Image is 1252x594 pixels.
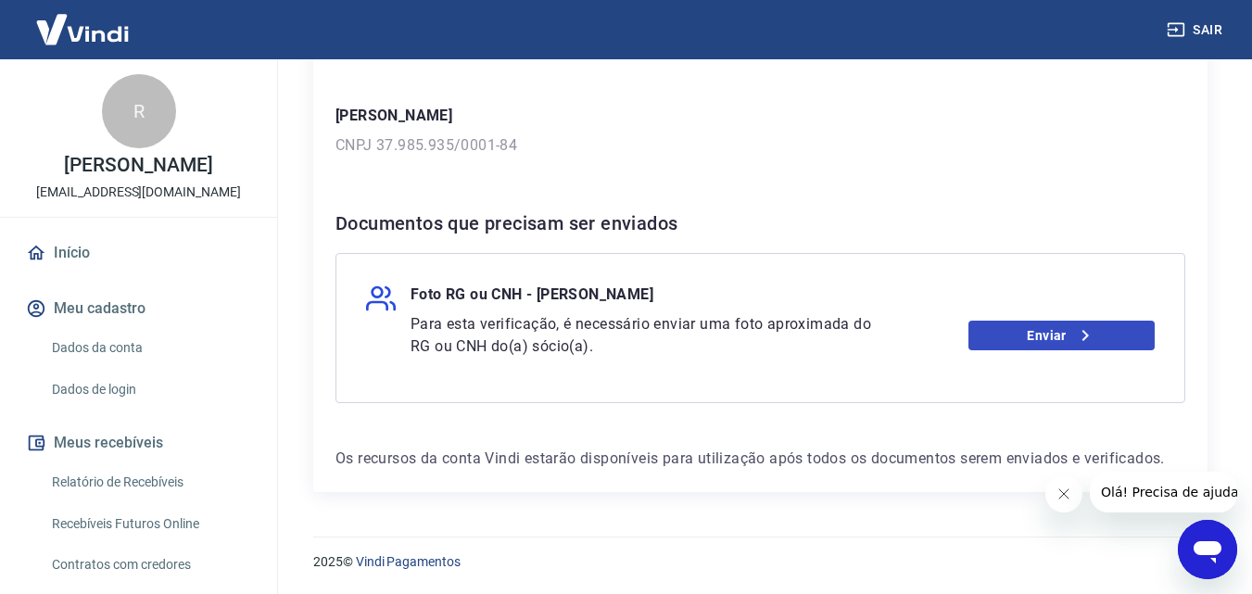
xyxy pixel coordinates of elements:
a: Vindi Pagamentos [356,554,461,569]
img: Vindi [22,1,143,57]
button: Meu cadastro [22,288,255,329]
span: Olá! Precisa de ajuda? [11,13,156,28]
button: Meus recebíveis [22,423,255,463]
a: Enviar [968,321,1155,350]
iframe: Mensagem da empresa [1090,472,1237,512]
p: [PERSON_NAME] [335,105,1185,127]
a: Dados de login [44,371,255,409]
img: users.aece3615f5183b97b2b1ea9defd6db3e.svg [366,284,396,313]
h6: Documentos que precisam ser enviados [335,209,1185,238]
button: Sair [1163,13,1230,47]
p: [EMAIL_ADDRESS][DOMAIN_NAME] [36,183,241,202]
a: Início [22,233,255,273]
p: CNPJ 37.985.935/0001-84 [335,134,1185,157]
p: 2025 © [313,552,1208,572]
p: Foto RG ou CNH - [PERSON_NAME] [411,284,653,313]
p: Para esta verificação, é necessário enviar uma foto aproximada do RG ou CNH do(a) sócio(a). [411,313,894,358]
a: Relatório de Recebíveis [44,463,255,501]
p: Os recursos da conta Vindi estarão disponíveis para utilização após todos os documentos serem env... [335,448,1185,470]
iframe: Botão para abrir a janela de mensagens [1178,520,1237,579]
p: [PERSON_NAME] [64,156,212,175]
a: Dados da conta [44,329,255,367]
a: Recebíveis Futuros Online [44,505,255,543]
div: R [102,74,176,148]
a: Contratos com credores [44,546,255,584]
iframe: Fechar mensagem [1045,475,1082,512]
